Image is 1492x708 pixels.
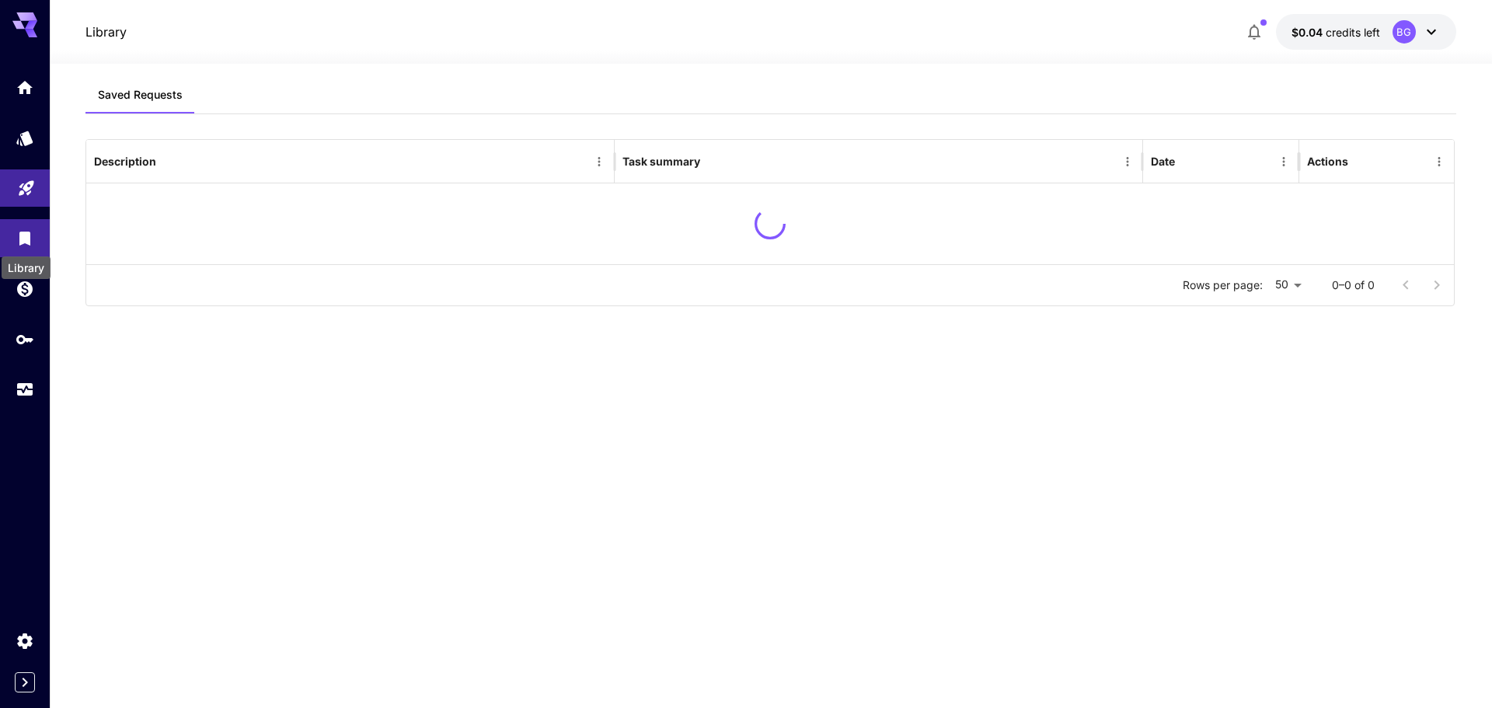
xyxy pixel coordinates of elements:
div: 50 [1269,274,1307,296]
div: BG [1393,20,1416,44]
p: Rows per page: [1183,277,1263,293]
nav: breadcrumb [85,23,127,41]
span: credits left [1326,26,1380,39]
div: Usage [16,380,34,399]
div: Library [2,256,51,279]
div: API Keys [16,330,34,349]
button: Expand sidebar [15,672,35,692]
button: Menu [1428,151,1450,173]
button: Sort [702,151,723,173]
div: Description [94,155,156,168]
p: 0–0 of 0 [1332,277,1375,293]
div: Models [16,128,34,148]
div: Home [16,78,34,97]
div: Task summary [622,155,700,168]
div: Wallet [16,279,34,298]
span: Saved Requests [98,88,183,102]
div: Actions [1307,155,1348,168]
button: Sort [158,151,180,173]
button: Menu [1117,151,1138,173]
a: Library [85,23,127,41]
div: Playground [17,176,36,195]
div: $0.043 [1292,24,1380,40]
button: Sort [1177,151,1198,173]
button: Menu [588,151,610,173]
div: Settings [16,631,34,650]
div: Library [16,226,34,246]
div: Date [1151,155,1175,168]
span: $0.04 [1292,26,1326,39]
button: $0.043BG [1276,14,1456,50]
button: Menu [1273,151,1295,173]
